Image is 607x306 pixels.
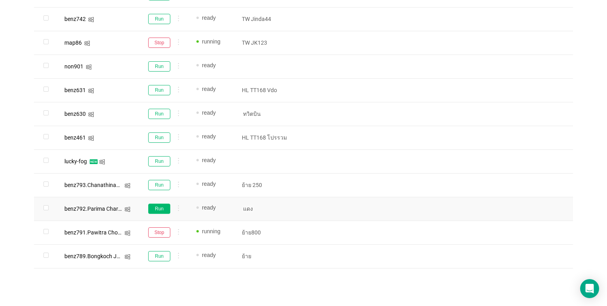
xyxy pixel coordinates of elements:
p: HL TT168 Vdo [242,86,300,94]
button: Run [148,61,170,72]
button: Stop [148,38,170,48]
div: lucky-fog [64,159,87,164]
p: HL TT168 โปรรวม [242,134,300,142]
i: icon: windows [88,88,94,94]
div: benz631 [64,87,86,93]
i: icon: windows [124,230,130,236]
button: Run [148,85,170,95]
span: ready [202,181,216,187]
p: ย้าย 250 [242,181,300,189]
p: ย้าย [242,252,300,260]
div: benz461 [64,135,86,140]
span: ready [202,204,216,211]
button: Stop [148,227,170,238]
div: non901 [64,64,83,69]
i: icon: windows [84,40,90,46]
button: Run [148,180,170,190]
span: ready [202,62,216,68]
span: ready [202,157,216,163]
span: benz789.Bongkoch Jantarasab [64,253,142,259]
span: แดง [242,205,254,213]
p: TW JK123 [242,39,300,47]
div: benz742 [64,16,86,22]
p: ย้าย800 [242,229,300,236]
button: Run [148,204,170,214]
button: Run [148,14,170,24]
div: Open Intercom Messenger [580,279,599,298]
span: benz792.Parima Chartpipak [64,206,134,212]
i: icon: windows [88,17,94,23]
i: icon: windows [88,135,94,141]
span: ready [202,15,216,21]
i: icon: windows [124,254,130,260]
i: icon: windows [86,64,92,70]
div: benz630 [64,111,86,117]
div: map86 [64,40,82,45]
span: benz793.Chanathinad Natapiwat [64,182,147,188]
span: running [202,38,221,45]
span: running [202,228,221,234]
span: ready [202,86,216,92]
span: ทวิตบิน [242,110,262,118]
span: ready [202,110,216,116]
p: TW Jinda44 [242,15,300,23]
span: ready [202,252,216,258]
i: icon: windows [88,111,94,117]
i: icon: windows [124,206,130,212]
button: Run [148,156,170,166]
i: icon: windows [124,183,130,189]
button: Run [148,132,170,143]
i: icon: windows [99,159,105,165]
button: Run [148,109,170,119]
span: benz791.Pawitra Chotawanich [64,229,141,236]
button: Run [148,251,170,261]
span: ready [202,133,216,140]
